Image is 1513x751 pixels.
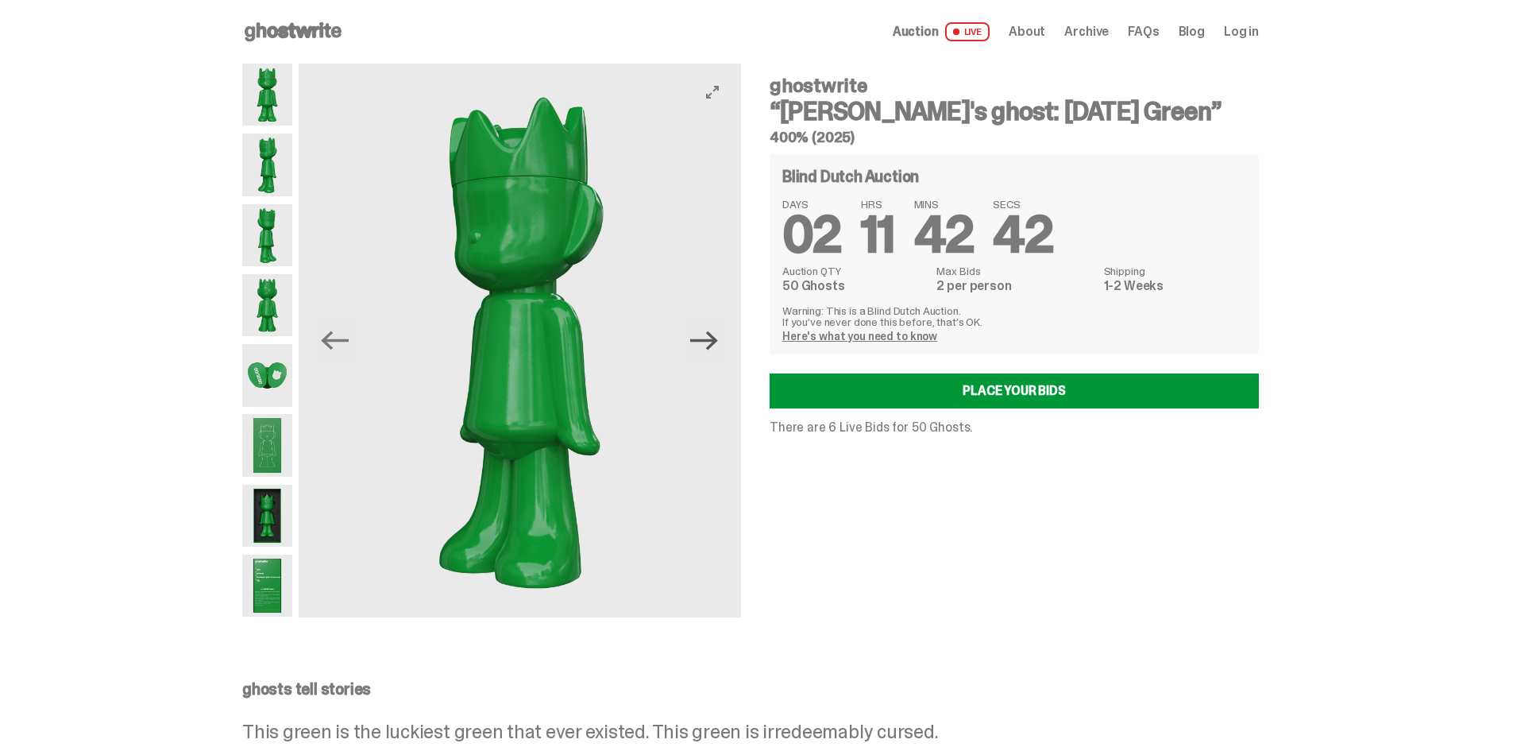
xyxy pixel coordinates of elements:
[770,130,1259,145] h5: 400% (2025)
[1104,280,1246,292] dd: 1-2 Weeks
[893,22,990,41] a: Auction LIVE
[782,305,1246,327] p: Warning: This is a Blind Dutch Auction. If you’ve never done this before, that’s OK.
[993,202,1053,268] span: 42
[936,280,1094,292] dd: 2 per person
[242,134,292,195] img: Schrodinger_Green_Hero_2.png
[299,64,741,617] img: Schrodinger_Green_Hero_2.png
[1104,265,1246,277] dt: Shipping
[936,265,1094,277] dt: Max Bids
[242,274,292,336] img: Schrodinger_Green_Hero_6.png
[993,199,1053,210] span: SECS
[914,202,975,268] span: 42
[242,64,292,126] img: Schrodinger_Green_Hero_1.png
[242,344,292,406] img: Schrodinger_Green_Hero_7.png
[945,22,990,41] span: LIVE
[1009,25,1045,38] a: About
[1224,25,1259,38] a: Log in
[770,374,1259,408] a: Place your Bids
[242,681,1259,697] p: ghosts tell stories
[782,265,927,277] dt: Auction QTY
[914,199,975,210] span: MINS
[703,83,722,102] button: View full-screen
[1128,25,1159,38] a: FAQs
[770,421,1259,434] p: There are 6 Live Bids for 50 Ghosts.
[242,555,292,617] img: Schrodinger_Green_Hero_12.png
[782,168,919,184] h4: Blind Dutch Auction
[242,204,292,266] img: Schrodinger_Green_Hero_3.png
[861,202,895,268] span: 11
[242,414,292,476] img: Schrodinger_Green_Hero_9.png
[782,329,937,343] a: Here's what you need to know
[893,25,939,38] span: Auction
[782,202,842,268] span: 02
[861,199,895,210] span: HRS
[242,485,292,547] img: Schrodinger_Green_Hero_13.png
[318,323,353,358] button: Previous
[1064,25,1109,38] a: Archive
[242,722,1259,741] p: This green is the luckiest green that ever existed. This green is irredeemably cursed.
[1179,25,1205,38] a: Blog
[687,323,722,358] button: Next
[782,280,927,292] dd: 50 Ghosts
[782,199,842,210] span: DAYS
[770,99,1259,124] h3: “[PERSON_NAME]'s ghost: [DATE] Green”
[770,76,1259,95] h4: ghostwrite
